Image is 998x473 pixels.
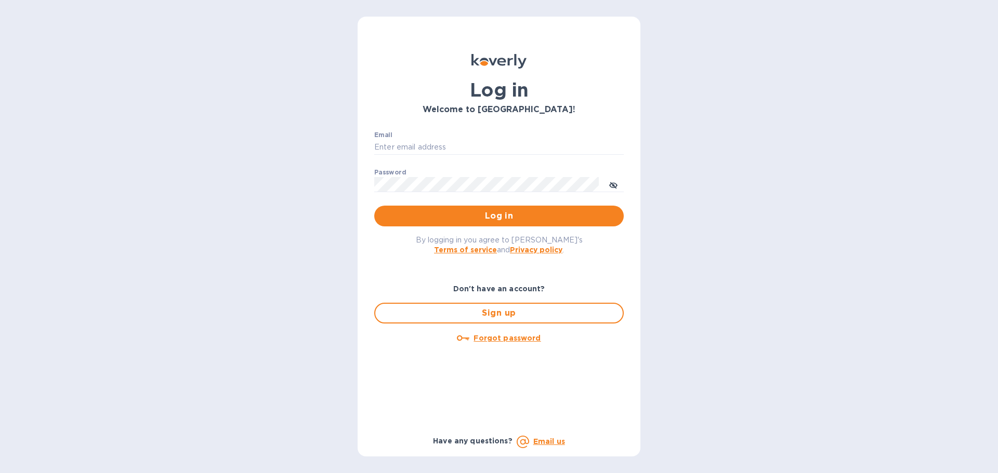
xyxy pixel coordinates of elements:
[603,174,624,195] button: toggle password visibility
[374,140,624,155] input: Enter email address
[383,210,615,222] span: Log in
[433,437,513,445] b: Have any questions?
[533,437,565,445] a: Email us
[471,54,527,69] img: Koverly
[374,303,624,323] button: Sign up
[474,334,541,342] u: Forgot password
[374,206,624,226] button: Log in
[453,285,545,293] b: Don't have an account?
[374,105,624,115] h3: Welcome to [GEOGRAPHIC_DATA]!
[374,79,624,101] h1: Log in
[434,246,497,254] a: Terms of service
[374,169,406,175] label: Password
[416,236,583,254] span: By logging in you agree to [PERSON_NAME]'s and .
[374,132,392,138] label: Email
[384,307,614,319] span: Sign up
[510,246,562,254] a: Privacy policy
